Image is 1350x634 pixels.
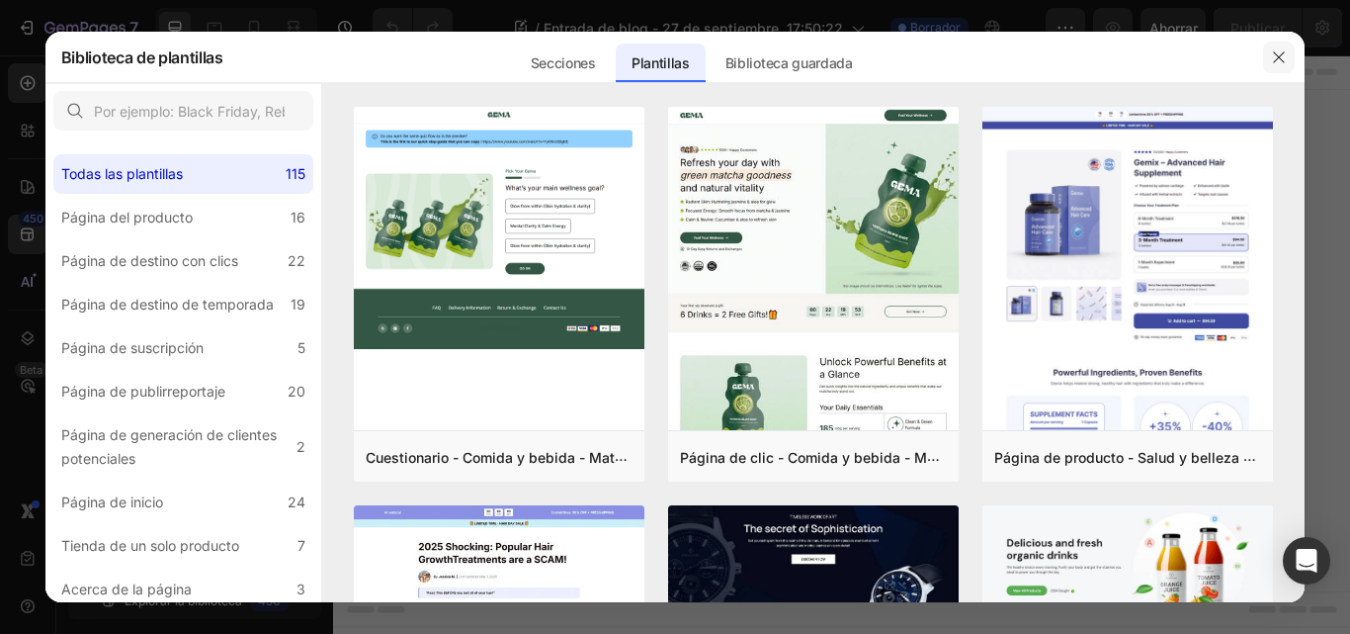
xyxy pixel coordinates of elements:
font: Página de clic - Comida y bebida - Matcha Glow Shot [680,447,1035,466]
font: 2 [296,438,305,455]
button: Add sections [450,382,585,421]
font: Página de suscripción [61,339,204,356]
input: Por ejemplo: Black Friday, Rebajas, etc. [53,91,313,131]
font: 7 [297,537,305,554]
font: 19 [291,296,305,313]
font: 20 [288,383,305,400]
font: 5 [297,339,305,356]
font: Acerca de la página [61,581,192,597]
font: Página de generación de clientes potenciales [61,426,277,467]
font: 16 [291,209,305,226]
font: Página de publirreportaje [61,383,225,400]
font: Página de destino de temporada [61,296,274,313]
font: Plantillas [632,54,690,71]
font: Todas las plantillas [61,165,183,182]
img: quiz-1.png [354,107,644,348]
font: Página del producto [61,209,193,226]
font: Biblioteca de plantillas [61,47,223,67]
font: 24 [288,494,305,510]
font: Tienda de un solo producto [61,537,239,554]
font: Página de inicio [61,494,163,510]
font: 22 [288,252,305,269]
button: Add elements [597,382,736,421]
font: 3 [296,581,305,597]
div: Start with Sections from sidebar [473,342,713,366]
div: Abrir Intercom Messenger [1283,537,1330,585]
font: Página de destino con clics [61,252,238,269]
font: Biblioteca guardada [725,54,853,71]
font: Secciones [531,54,596,71]
font: Cuestionario - Comida y bebida - Matcha Glow Shot [366,447,710,466]
div: Start with Generating from URL or image [461,493,726,508]
font: 115 [286,165,305,182]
